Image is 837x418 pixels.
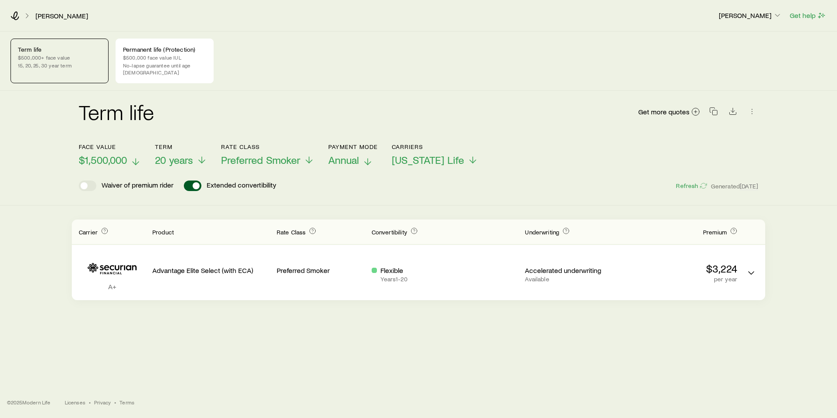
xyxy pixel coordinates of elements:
[89,399,91,406] span: •
[11,39,109,83] a: Term life$500,000+ face value15, 20, 25, 30 year term
[155,154,193,166] span: 20 years
[18,46,101,53] p: Term life
[221,143,314,166] button: Rate ClassPreferred Smoker
[525,228,559,236] span: Underwriting
[221,154,300,166] span: Preferred Smoker
[79,143,141,150] p: Face value
[638,107,700,117] a: Get more quotes
[711,182,758,190] span: Generated
[207,181,276,191] p: Extended convertibility
[102,181,173,191] p: Waiver of premium rider
[35,12,88,20] a: [PERSON_NAME]
[155,143,207,166] button: Term20 years
[703,228,727,236] span: Premium
[65,399,85,406] a: Licenses
[719,11,782,20] p: [PERSON_NAME]
[277,228,306,236] span: Rate Class
[620,276,737,283] p: per year
[392,154,464,166] span: [US_STATE] Life
[94,399,111,406] a: Privacy
[155,143,207,150] p: Term
[123,46,206,53] p: Permanent life (Protection)
[638,108,689,115] span: Get more quotes
[221,143,314,150] p: Rate Class
[727,109,739,117] a: Download CSV
[392,143,478,166] button: Carriers[US_STATE] Life
[79,143,141,166] button: Face value$1,500,000
[123,62,206,76] p: No-lapse guarantee until age [DEMOGRAPHIC_DATA]
[123,54,206,61] p: $500,000 face value IUL
[392,143,478,150] p: Carriers
[152,266,270,275] p: Advantage Elite Select (with ECA)
[277,266,365,275] p: Preferred Smoker
[18,54,101,61] p: $500,000+ face value
[79,282,145,291] p: A+
[789,11,826,21] button: Get help
[79,154,127,166] span: $1,500,000
[525,266,613,275] p: Accelerated underwriting
[7,399,51,406] p: © 2025 Modern Life
[718,11,782,21] button: [PERSON_NAME]
[114,399,116,406] span: •
[380,266,408,275] p: Flexible
[525,276,613,283] p: Available
[740,182,758,190] span: [DATE]
[620,262,737,275] p: $3,224
[380,276,408,283] p: Years 1 - 20
[18,62,101,69] p: 15, 20, 25, 30 year term
[328,143,378,150] p: Payment Mode
[328,154,359,166] span: Annual
[152,228,174,236] span: Product
[120,399,134,406] a: Terms
[79,228,98,236] span: Carrier
[79,101,154,122] h2: Term life
[116,39,214,83] a: Permanent life (Protection)$500,000 face value IULNo-lapse guarantee until age [DEMOGRAPHIC_DATA]
[328,143,378,166] button: Payment ModeAnnual
[372,228,407,236] span: Convertibility
[72,220,765,300] div: Term quotes
[675,182,707,190] button: Refresh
